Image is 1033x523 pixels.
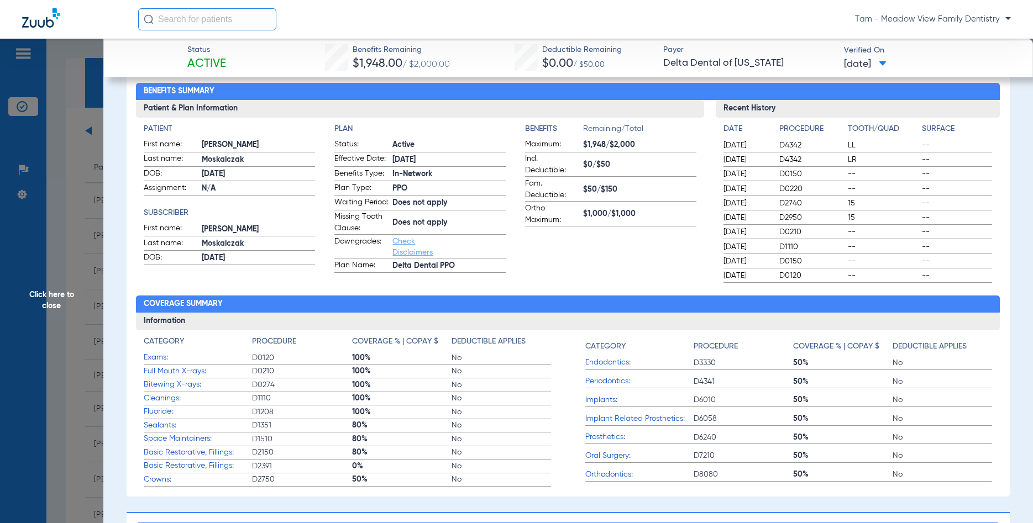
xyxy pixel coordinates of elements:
span: Oral Surgery: [585,450,694,462]
span: D6240 [694,432,793,443]
span: Periodontics: [585,376,694,387]
span: PPO [392,183,506,194]
span: D0274 [252,379,352,390]
span: No [452,447,551,458]
span: Benefits Type: [334,168,389,181]
span: D1110 [779,241,844,252]
span: Deductible Remaining [542,44,622,56]
span: Delta Dental PPO [392,260,506,272]
span: Plan Name: [334,260,389,273]
span: Fluoride: [144,406,252,418]
h4: Category [585,341,626,352]
span: 80% [352,434,452,445]
span: D7210 [694,450,793,461]
h4: Date [723,123,770,135]
span: -- [922,168,992,179]
span: Waiting Period: [334,197,389,210]
span: D1110 [252,393,352,404]
span: 80% [352,420,452,431]
span: No [893,432,992,443]
span: Last name: [144,153,198,166]
span: -- [922,212,992,223]
span: 50% [793,357,893,368]
h3: Patient & Plan Information [136,100,704,118]
span: D0220 [779,183,844,194]
span: No [452,352,551,363]
span: Ortho Maximum: [525,203,579,226]
h4: Benefits [525,123,583,135]
span: -- [922,198,992,209]
span: D1351 [252,420,352,431]
span: [DATE] [723,198,770,209]
span: $50/$150 [583,184,696,196]
span: Fam. Deductible: [525,178,579,201]
span: D6010 [694,394,793,405]
h4: Surface [922,123,992,135]
span: Status [187,44,226,56]
span: [DATE] [723,270,770,281]
span: No [893,413,992,424]
span: Does not apply [392,217,506,229]
app-breakdown-title: Category [585,336,694,356]
span: Space Maintainers: [144,433,252,445]
span: D2150 [252,447,352,458]
h2: Coverage Summary [136,295,1000,313]
span: / $2,000.00 [402,60,450,69]
span: No [452,420,551,431]
span: No [452,474,551,485]
span: Status: [334,139,389,152]
span: -- [848,256,918,267]
a: Check Disclaimers [392,237,433,256]
span: Remaining/Total [583,123,696,139]
span: [DATE] [202,168,315,180]
span: Downgrades: [334,236,389,258]
span: D8080 [694,469,793,480]
span: D4342 [779,140,844,151]
h4: Deductible Applies [893,341,967,352]
span: Implants: [585,394,694,406]
span: 0% [352,461,452,472]
span: First name: [144,223,198,236]
span: No [452,366,551,377]
span: Tam - Meadow View Family Dentistry [855,14,1011,25]
span: D2391 [252,461,352,472]
span: Benefits Remaining [353,44,450,56]
h4: Coverage % | Copay $ [793,341,879,352]
span: [DATE] [844,57,887,71]
span: 100% [352,366,452,377]
span: In-Network [392,168,506,180]
span: Endodontics: [585,357,694,368]
span: $1,000/$1,000 [583,208,696,220]
span: No [893,376,992,387]
h4: Deductible Applies [452,336,526,347]
span: Verified On [844,45,1015,56]
span: Prosthetics: [585,431,694,443]
app-breakdown-title: Category [144,336,252,351]
app-breakdown-title: Coverage % | Copay $ [793,336,893,356]
span: Moskalczak [202,238,315,250]
h4: Plan [334,123,506,135]
h4: Subscriber [144,207,315,219]
h4: Coverage % | Copay $ [352,336,438,347]
span: D0210 [779,226,844,237]
span: $0.00 [542,58,573,70]
span: Bitewing X-rays: [144,379,252,390]
span: D1208 [252,406,352,418]
span: Delta Dental of [US_STATE] [663,56,834,70]
span: -- [848,241,918,252]
span: [PERSON_NAME] [202,224,315,235]
span: [DATE] [723,154,770,165]
span: [DATE] [723,212,770,223]
span: Last name: [144,237,198,251]
span: D0210 [252,366,352,377]
span: No [893,450,992,461]
span: -- [848,270,918,281]
span: No [452,379,551,390]
app-breakdown-title: Coverage % | Copay $ [352,336,452,351]
span: LL [848,140,918,151]
span: Cleanings: [144,393,252,404]
span: [PERSON_NAME] [202,139,315,151]
app-breakdown-title: Patient [144,123,315,135]
span: -- [922,183,992,194]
